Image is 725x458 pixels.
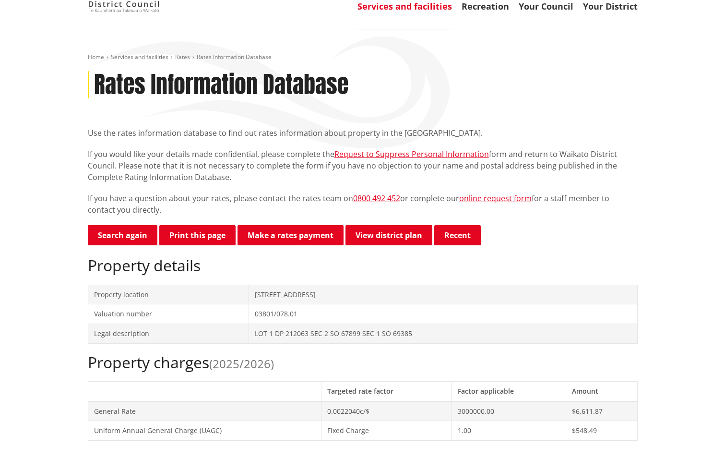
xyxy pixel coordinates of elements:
[566,421,637,441] td: $548.49
[249,324,637,343] td: LOT 1 DP 212063 SEC 2 SO 67899 SEC 1 SO 69385
[249,285,637,304] td: [STREET_ADDRESS]
[88,225,157,245] a: Search again
[88,53,104,61] a: Home
[238,225,344,245] a: Make a rates payment
[321,381,452,401] th: Targeted rate factor
[321,421,452,441] td: Fixed Charge
[88,401,321,421] td: General Rate
[452,421,566,441] td: 1.00
[88,304,249,324] td: Valuation number
[111,53,168,61] a: Services and facilities
[452,381,566,401] th: Factor applicable
[566,381,637,401] th: Amount
[175,53,190,61] a: Rates
[88,421,321,441] td: Uniform Annual General Charge (UAGC)
[566,401,637,421] td: $6,611.87
[88,148,638,183] p: If you would like your details made confidential, please complete the form and return to Waikato ...
[345,225,432,245] a: View district plan
[94,71,348,99] h1: Rates Information Database
[459,193,532,204] a: online request form
[462,0,509,12] a: Recreation
[197,53,272,61] span: Rates Information Database
[159,225,236,245] button: Print this page
[434,225,481,245] button: Recent
[452,401,566,421] td: 3000000.00
[353,193,400,204] a: 0800 492 452
[88,353,638,372] h2: Property charges
[88,285,249,304] td: Property location
[583,0,638,12] a: Your District
[88,53,638,61] nav: breadcrumb
[357,0,452,12] a: Services and facilities
[249,304,637,324] td: 03801/078.01
[321,401,452,421] td: 0.0022040c/$
[681,418,715,452] iframe: Messenger Launcher
[88,127,638,139] p: Use the rates information database to find out rates information about property in the [GEOGRAPHI...
[88,324,249,343] td: Legal description
[88,193,638,216] p: If you have a question about your rates, please contact the rates team on or complete our for a s...
[519,0,573,12] a: Your Council
[334,149,489,159] a: Request to Suppress Personal Information
[209,356,274,372] span: (2025/2026)
[88,256,638,275] h2: Property details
